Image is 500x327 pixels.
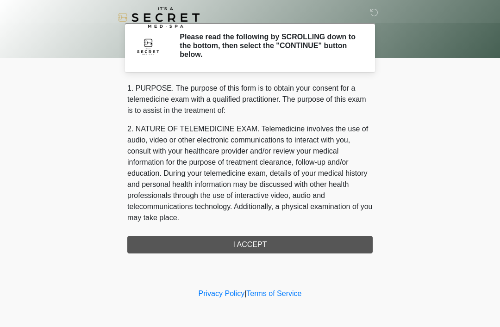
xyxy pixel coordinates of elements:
[199,290,245,297] a: Privacy Policy
[118,7,200,28] img: It's A Secret Med Spa Logo
[134,32,162,60] img: Agent Avatar
[180,32,359,59] h2: Please read the following by SCROLLING down to the bottom, then select the "CONTINUE" button below.
[127,83,373,116] p: 1. PURPOSE. The purpose of this form is to obtain your consent for a telemedicine exam with a qua...
[127,123,373,223] p: 2. NATURE OF TELEMEDICINE EXAM. Telemedicine involves the use of audio, video or other electronic...
[244,290,246,297] a: |
[246,290,301,297] a: Terms of Service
